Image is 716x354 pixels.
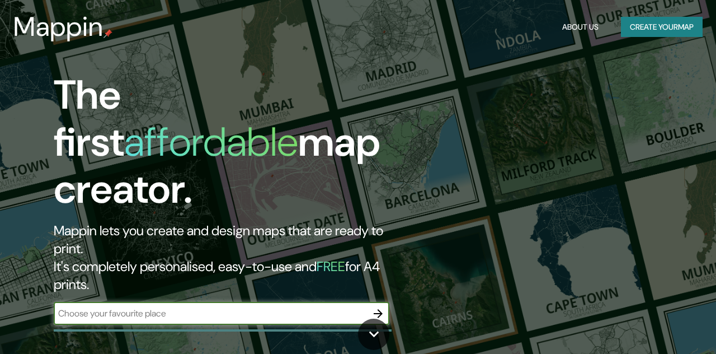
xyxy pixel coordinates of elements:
h3: Mappin [13,11,103,43]
button: Create yourmap [621,17,703,38]
input: Choose your favourite place [54,307,367,320]
h5: FREE [317,258,345,275]
img: mappin-pin [103,29,112,38]
button: About Us [558,17,603,38]
h2: Mappin lets you create and design maps that are ready to print. It's completely personalised, eas... [54,222,412,294]
h1: The first map creator. [54,72,412,222]
h1: affordable [124,116,298,168]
